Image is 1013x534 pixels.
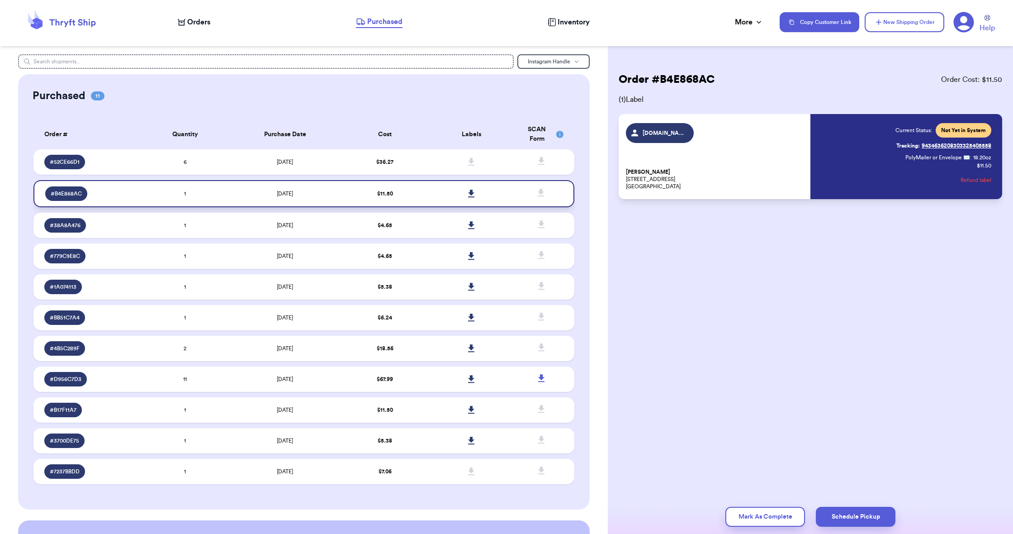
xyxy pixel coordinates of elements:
p: [STREET_ADDRESS] [GEOGRAPHIC_DATA] [626,168,805,190]
span: [DATE] [277,438,293,443]
th: Cost [342,119,428,149]
span: 1 [184,253,186,259]
span: Current Status: [895,127,932,134]
span: ( 1 ) Label [619,94,1002,105]
span: # 7237BBDD [50,468,80,475]
span: $ 7.06 [379,469,392,474]
span: PolyMailer or Envelope ✉️ [905,155,970,160]
span: Order Cost: $ 11.50 [941,74,1002,85]
span: 18.20 oz [973,154,991,161]
span: Orders [187,17,210,28]
div: SCAN Form [520,125,563,144]
span: $ 5.38 [378,438,392,443]
span: # B4E868AC [51,190,82,197]
button: Copy Customer Link [780,12,859,32]
span: [DATE] [277,346,293,351]
span: Inventory [558,17,590,28]
a: Help [980,15,995,33]
span: 1 [184,438,186,443]
button: Instagram Handle [517,54,590,69]
h2: Purchased [33,89,85,103]
span: 1 [184,469,186,474]
span: $ 4.65 [378,253,392,259]
input: Search shipments... [18,54,513,69]
span: [DATE] [277,315,293,320]
button: Schedule Pickup [816,507,895,527]
span: # 52CE66D1 [50,158,80,166]
span: 1 [184,191,186,196]
span: 1 [184,284,186,290]
span: [DATE] [277,253,293,259]
span: $ 36.27 [376,159,393,165]
span: $ 11.50 [377,407,393,413]
a: Inventory [548,17,590,28]
span: 2 [184,346,186,351]
button: New Shipping Order [865,12,944,32]
span: [DATE] [277,284,293,290]
div: More [735,17,763,28]
a: Orders [178,17,210,28]
span: $ 67.99 [377,377,393,382]
button: Refund label [961,170,991,190]
span: 1 [184,315,186,320]
span: # BB51C7A4 [50,314,80,321]
span: 1 [184,407,186,413]
span: [DATE] [277,469,293,474]
span: Purchased [367,16,402,27]
span: $ 4.65 [378,223,392,228]
span: $ 5.38 [378,284,392,290]
th: Labels [428,119,515,149]
span: 6 [184,159,187,165]
span: 11 [91,91,104,100]
span: Instagram Handle [528,59,570,64]
span: [DATE] [277,407,293,413]
span: [DATE] [277,223,293,228]
a: Purchased [356,16,402,28]
th: Quantity [142,119,228,149]
span: Not Yet in System [941,127,986,134]
span: # D956C7D3 [50,376,81,383]
span: : [970,154,971,161]
span: [DATE] [277,377,293,382]
button: Mark As Complete [725,507,805,527]
p: $ 11.50 [977,162,991,169]
span: [DATE] [277,159,293,165]
span: # 1A074113 [50,283,76,291]
span: $ 11.50 [377,191,393,196]
span: $ 18.56 [377,346,393,351]
span: # 779C9E8C [50,253,80,260]
span: # B17F11A7 [50,406,76,414]
span: [DATE] [277,191,293,196]
a: Tracking:9434636208303325405558 [896,138,991,153]
span: 11 [183,377,187,382]
span: # 3700DE75 [50,437,79,444]
span: [DOMAIN_NAME] [643,129,686,137]
h2: Order # B4E868AC [619,72,715,87]
span: # 4B5C289F [50,345,80,352]
th: Order # [33,119,142,149]
th: Purchase Date [228,119,342,149]
span: $ 6.24 [378,315,392,320]
span: [PERSON_NAME] [626,169,670,176]
span: Help [980,23,995,33]
span: # 38A8A476 [50,222,80,229]
span: 1 [184,223,186,228]
span: Tracking: [896,142,920,149]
